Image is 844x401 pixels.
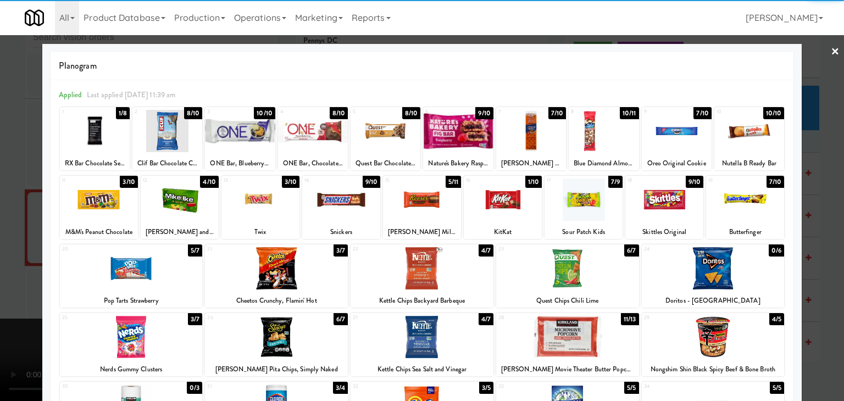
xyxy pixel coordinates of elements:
div: 224/7Kettle Chips Backyard Barbeque [351,244,493,308]
div: Doritos - [GEOGRAPHIC_DATA] [643,294,783,308]
div: Oreo Original Cookie [643,157,710,170]
div: Butterfinger [708,225,782,239]
div: 0/6 [769,244,784,257]
div: Snickers [304,225,379,239]
div: 27 [353,313,422,322]
div: 25 [62,313,131,322]
div: [PERSON_NAME] Milk Chocolate Peanut Butter [385,225,459,239]
div: 4/7 [479,244,493,257]
div: Nutella B Ready Bar [714,157,784,170]
div: 10/11 [620,107,639,119]
div: 29 [644,313,713,322]
div: 69/10Nature's Bakery Raspberry Fig Bar [423,107,493,170]
div: 6 [425,107,458,116]
div: Nature's Bakery Raspberry Fig Bar [425,157,491,170]
div: Quest Chips Chili Lime [496,294,639,308]
div: 7/10 [767,176,784,188]
div: 11 [62,176,99,185]
div: Quest Bar Chocolate Chip Cookie Dough [351,157,420,170]
div: 310/10ONE Bar, Blueberry Cobbler [205,107,275,170]
div: Kettle Chips Backyard Barbeque [352,294,492,308]
div: 15 [385,176,422,185]
div: 28/10Clif Bar Chocolate Chip [132,107,202,170]
div: 197/10Butterfinger [706,176,784,239]
div: 28 [498,313,568,322]
div: 253/7Nerds Gummy Clusters [60,313,203,376]
div: 155/11[PERSON_NAME] Milk Chocolate Peanut Butter [383,176,461,239]
div: 9/10 [686,176,703,188]
div: Quest Bar Chocolate Chip Cookie Dough [352,157,419,170]
div: Snickers [302,225,380,239]
div: Nerds Gummy Clusters [62,363,201,376]
div: 240/6Doritos - [GEOGRAPHIC_DATA] [642,244,785,308]
div: 97/10Oreo Original Cookie [642,107,712,170]
div: 48/10ONE Bar, Chocolate Peanut Butter Cup [278,107,348,170]
div: 161/10KitKat [464,176,542,239]
div: [PERSON_NAME] and [PERSON_NAME] Original [141,225,219,239]
div: 3 [207,107,240,116]
div: 1/8 [116,107,130,119]
div: 16 [466,176,503,185]
a: × [831,35,840,69]
div: Nutella B Ready Bar [716,157,782,170]
div: 133/10Twix [221,176,299,239]
div: Cheetos Crunchy, Flamin' Hot [205,294,348,308]
div: Blue Diamond Almonds Smokehouse [570,157,637,170]
div: Kettle Chips Sea Salt and Vinegar [352,363,492,376]
div: [PERSON_NAME] Movie Theater Butter Popcorn [496,363,639,376]
img: Micromart [25,8,44,27]
div: 6/7 [334,313,348,325]
div: ONE Bar, Blueberry Cobbler [205,157,275,170]
div: Clif Bar Chocolate Chip [132,157,202,170]
div: 31 [207,382,276,391]
div: 4 [280,107,313,116]
div: 9/10 [475,107,493,119]
div: 3/5 [479,382,493,394]
div: 205/7Pop Tarts Strawberry [60,244,203,308]
div: 1010/10Nutella B Ready Bar [714,107,784,170]
div: 4/10 [200,176,218,188]
div: 5/5 [770,382,784,394]
div: ONE Bar, Chocolate Peanut Butter Cup [278,157,348,170]
div: 26 [207,313,276,322]
div: 17 [547,176,584,185]
div: 2 [135,107,168,116]
div: Oreo Original Cookie [642,157,712,170]
div: 7/10 [693,107,711,119]
div: 3/4 [333,382,348,394]
div: Nongshim Shin Black Spicy Beef & Bone Broth [643,363,783,376]
div: 3/7 [334,244,348,257]
div: Pop Tarts Strawberry [62,294,201,308]
div: Skittles Original [625,225,703,239]
div: 4/5 [769,313,784,325]
div: 177/9Sour Patch Kids [545,176,623,239]
div: Cheetos Crunchy, Flamin' Hot [207,294,346,308]
div: 8/10 [402,107,420,119]
div: 11/8RX Bar Chocolate Sea Salt [60,107,130,170]
div: 3/10 [282,176,299,188]
div: 10 [717,107,749,116]
div: 9/10 [363,176,380,188]
div: 2811/13[PERSON_NAME] Movie Theater Butter Popcorn [496,313,639,376]
div: 32 [353,382,422,391]
div: 12 [143,176,180,185]
div: [PERSON_NAME] Pita Chips, Simply Naked [205,363,348,376]
div: 8 [571,107,604,116]
div: Nongshim Shin Black Spicy Beef & Bone Broth [642,363,785,376]
div: 20 [62,244,131,254]
div: 8/10 [184,107,202,119]
div: Pop Tarts Strawberry [60,294,203,308]
div: [PERSON_NAME] Toast Chee Peanut Butter [496,157,566,170]
div: Clif Bar Chocolate Chip [134,157,201,170]
div: Quest Chips Chili Lime [498,294,637,308]
div: 124/10[PERSON_NAME] and [PERSON_NAME] Original [141,176,219,239]
div: Kettle Chips Backyard Barbeque [351,294,493,308]
div: 34 [644,382,713,391]
div: 8/10 [330,107,348,119]
div: 5/11 [446,176,461,188]
div: 1/10 [525,176,542,188]
div: 1 [62,107,95,116]
div: 14 [304,176,341,185]
div: 19 [708,176,745,185]
div: 11/13 [621,313,639,325]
